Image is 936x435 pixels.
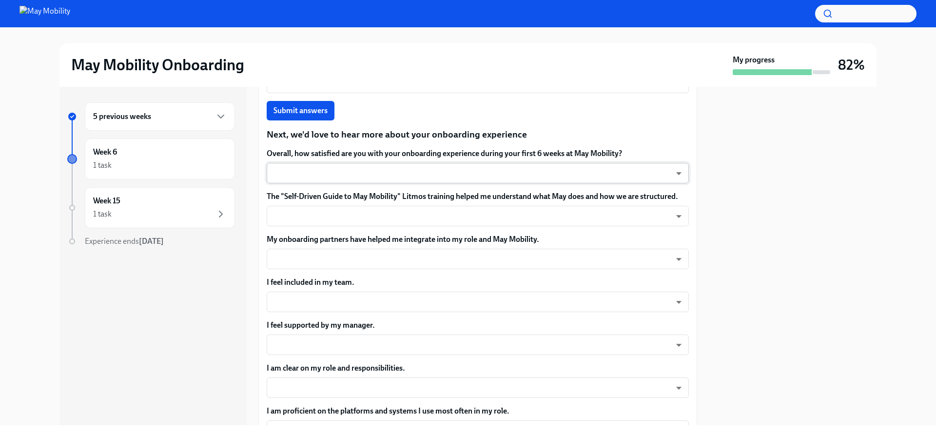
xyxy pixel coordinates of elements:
h2: May Mobility Onboarding [71,55,244,75]
label: I am clear on my role and responsibilities. [267,363,689,374]
div: ​ [267,292,689,312]
label: My onboarding partners have helped me integrate into my role and May Mobility. [267,234,689,245]
div: ​ [267,163,689,183]
div: 1 task [93,160,112,171]
h3: 82% [838,56,865,74]
span: Experience ends [85,237,164,246]
div: ​ [267,377,689,398]
span: Submit answers [273,106,328,116]
a: Week 61 task [67,138,235,179]
label: The "Self-Driven Guide to May Mobility" Litmos training helped me understand what May does and ho... [267,191,689,202]
h6: 5 previous weeks [93,111,151,122]
label: Overall, how satisfied are you with your onboarding experience during your first 6 weeks at May M... [267,148,689,159]
div: 5 previous weeks [85,102,235,131]
label: I am proficient on the platforms and systems I use most often in my role. [267,406,689,416]
label: I feel included in my team. [267,277,689,288]
button: Submit answers [267,101,334,120]
strong: [DATE] [139,237,164,246]
div: 1 task [93,209,112,219]
div: ​ [267,335,689,355]
div: ​ [267,206,689,226]
a: Week 151 task [67,187,235,228]
label: I feel supported by my manager. [267,320,689,331]
strong: My progress [733,55,775,65]
div: ​ [267,249,689,269]
h6: Week 15 [93,196,120,206]
img: May Mobility [19,6,70,21]
p: Next, we'd love to hear more about your onboarding experience [267,128,689,141]
h6: Week 6 [93,147,117,158]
